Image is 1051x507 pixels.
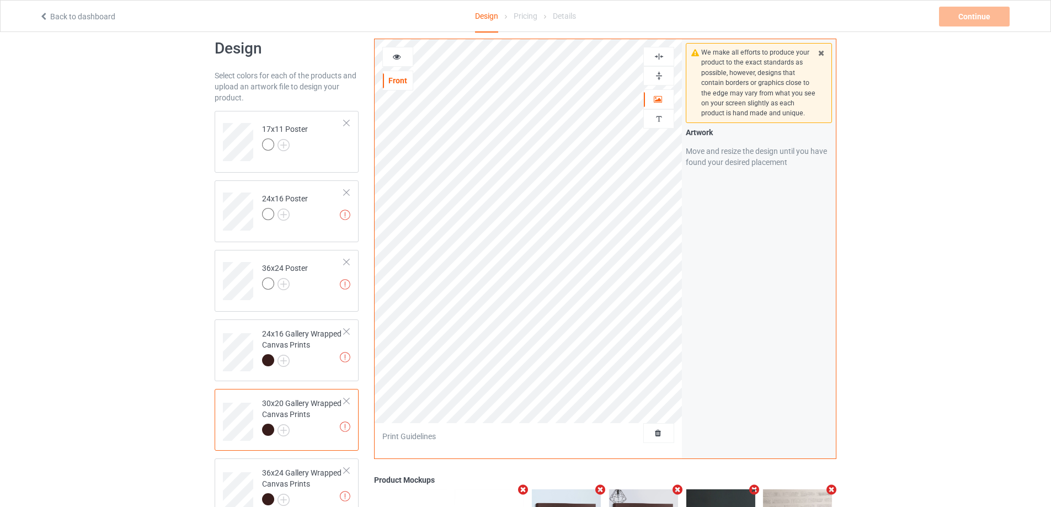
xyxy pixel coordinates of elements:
[825,484,839,495] i: Remove mockup
[670,484,684,495] i: Remove mockup
[262,328,344,366] div: 24x16 Gallery Wrapped Canvas Prints
[262,193,308,220] div: 24x16 Poster
[278,139,290,151] img: svg+xml;base64,PD94bWwgdmVyc2lvbj0iMS4wIiBlbmNvZGluZz0iVVRGLTgiPz4KPHN2ZyB3aWR0aD0iMjJweCIgaGVpZ2...
[654,71,664,81] img: svg%3E%0A
[686,146,832,168] div: Move and resize the design until you have found your desired placement
[215,180,359,242] div: 24x16 Poster
[215,250,359,312] div: 36x24 Poster
[215,70,359,103] div: Select colors for each of the products and upload an artwork file to design your product.
[215,319,359,381] div: 24x16 Gallery Wrapped Canvas Prints
[278,494,290,506] img: svg+xml;base64,PD94bWwgdmVyc2lvbj0iMS4wIiBlbmNvZGluZz0iVVRGLTgiPz4KPHN2ZyB3aWR0aD0iMjJweCIgaGVpZ2...
[340,491,350,501] img: exclamation icon
[278,424,290,436] img: svg+xml;base64,PD94bWwgdmVyc2lvbj0iMS4wIiBlbmNvZGluZz0iVVRGLTgiPz4KPHN2ZyB3aWR0aD0iMjJweCIgaGVpZ2...
[340,352,350,362] img: exclamation icon
[516,484,530,495] i: Remove mockup
[340,279,350,290] img: exclamation icon
[374,474,836,485] div: Product Mockups
[215,111,359,173] div: 17x11 Poster
[215,389,359,451] div: 30x20 Gallery Wrapped Canvas Prints
[701,47,817,119] div: We make all efforts to produce your product to the exact standards as possible, however, designs ...
[340,421,350,432] img: exclamation icon
[686,127,832,138] div: Artwork
[340,210,350,220] img: exclamation icon
[475,1,498,33] div: Design
[553,1,576,31] div: Details
[39,12,115,21] a: Back to dashboard
[594,484,607,495] i: Remove mockup
[278,355,290,367] img: svg+xml;base64,PD94bWwgdmVyc2lvbj0iMS4wIiBlbmNvZGluZz0iVVRGLTgiPz4KPHN2ZyB3aWR0aD0iMjJweCIgaGVpZ2...
[278,209,290,221] img: svg+xml;base64,PD94bWwgdmVyc2lvbj0iMS4wIiBlbmNvZGluZz0iVVRGLTgiPz4KPHN2ZyB3aWR0aD0iMjJweCIgaGVpZ2...
[383,75,413,86] div: Front
[262,398,344,435] div: 30x20 Gallery Wrapped Canvas Prints
[215,39,359,58] h1: Design
[514,1,537,31] div: Pricing
[382,431,436,442] div: Print Guidelines
[262,467,344,505] div: 36x24 Gallery Wrapped Canvas Prints
[262,124,308,150] div: 17x11 Poster
[748,484,761,495] i: Remove mockup
[278,278,290,290] img: svg+xml;base64,PD94bWwgdmVyc2lvbj0iMS4wIiBlbmNvZGluZz0iVVRGLTgiPz4KPHN2ZyB3aWR0aD0iMjJweCIgaGVpZ2...
[654,114,664,124] img: svg%3E%0A
[654,51,664,62] img: svg%3E%0A
[262,263,308,289] div: 36x24 Poster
